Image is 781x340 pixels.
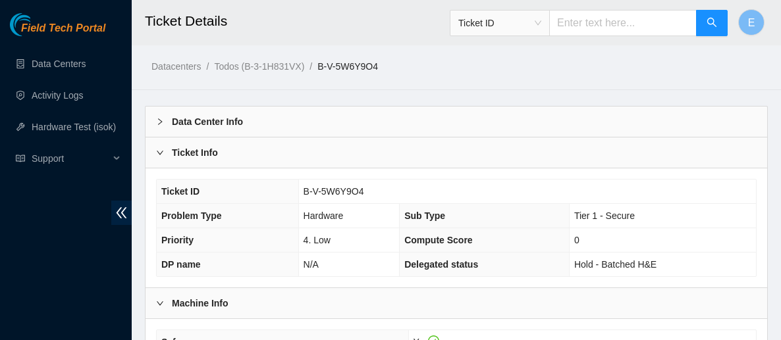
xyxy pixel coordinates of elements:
span: E [748,14,755,31]
span: Problem Type [161,210,222,221]
b: Ticket Info [172,145,218,160]
span: right [156,118,164,126]
a: Hardware Test (isok) [32,122,116,132]
span: right [156,149,164,157]
a: Datacenters [151,61,201,72]
span: / [310,61,312,72]
span: 0 [574,235,579,245]
span: search [707,17,717,30]
input: Enter text here... [549,10,697,36]
a: B-V-5W6Y9O4 [317,61,378,72]
b: Data Center Info [172,114,243,129]
div: Ticket Info [146,137,767,168]
span: Hold - Batched H&E [574,259,657,270]
div: Data Center Info [146,107,767,137]
span: B-V-5W6Y9O4 [304,186,364,197]
span: Hardware [304,210,344,221]
span: N/A [304,259,319,270]
span: read [16,154,25,163]
span: 4. Low [304,235,331,245]
a: Data Centers [32,59,86,69]
span: Compute Score [404,235,472,245]
span: Field Tech Portal [21,22,105,35]
span: Priority [161,235,194,245]
span: Support [32,145,109,172]
span: double-left [111,201,132,225]
span: Ticket ID [161,186,200,197]
a: Activity Logs [32,90,84,101]
span: Tier 1 - Secure [574,210,635,221]
span: right [156,299,164,307]
span: Sub Type [404,210,445,221]
span: DP name [161,259,201,270]
img: Akamai Technologies [10,13,67,36]
a: Todos (B-3-1H831VX) [214,61,304,72]
span: Delegated status [404,259,478,270]
button: search [696,10,728,36]
div: Machine Info [146,288,767,318]
a: Akamai TechnologiesField Tech Portal [10,24,105,41]
b: Machine Info [172,296,229,310]
span: / [206,61,209,72]
span: Ticket ID [458,13,541,33]
button: E [738,9,765,36]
